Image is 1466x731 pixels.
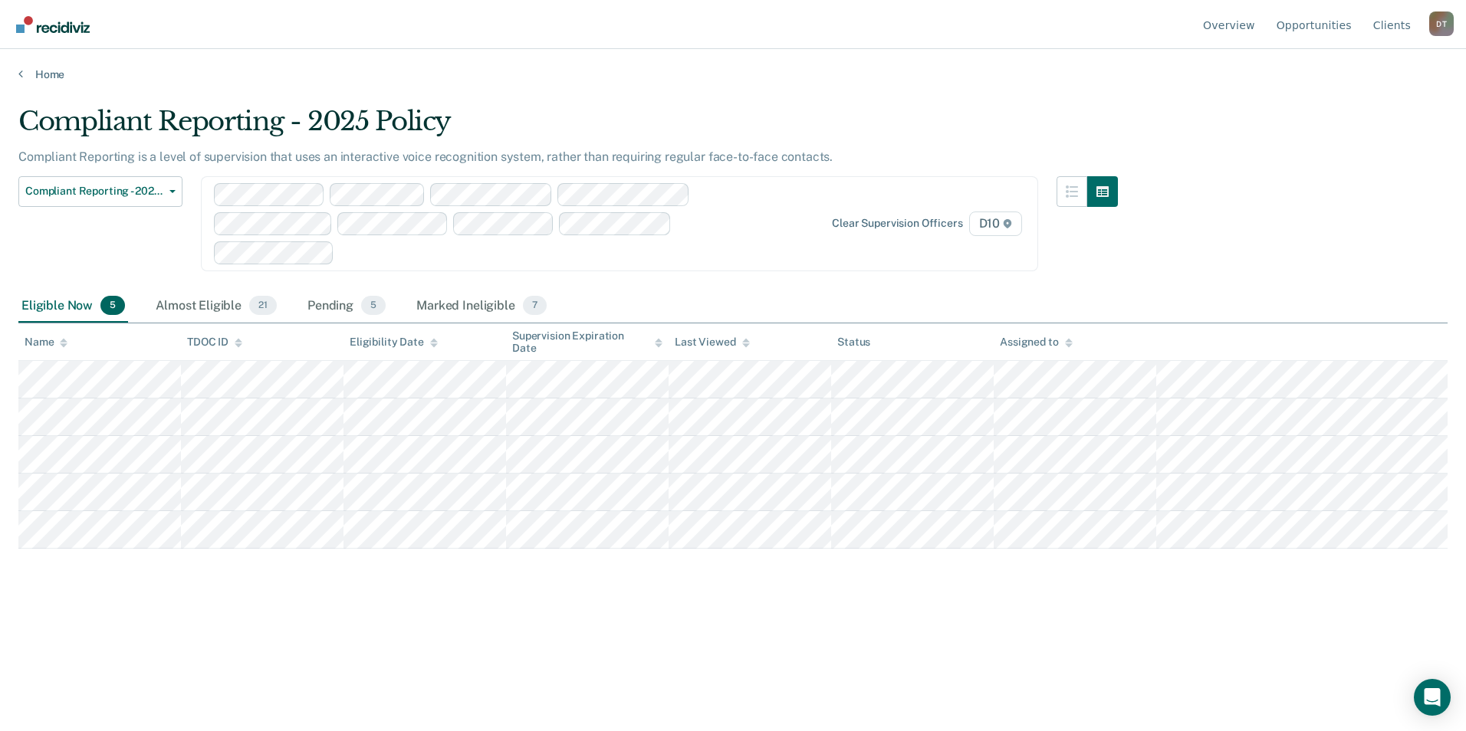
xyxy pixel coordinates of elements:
button: Profile dropdown button [1429,11,1454,36]
div: Pending5 [304,290,389,323]
span: 21 [249,296,277,316]
div: Compliant Reporting - 2025 Policy [18,106,1118,149]
span: 5 [100,296,125,316]
p: Compliant Reporting is a level of supervision that uses an interactive voice recognition system, ... [18,149,833,164]
span: 7 [523,296,547,316]
div: Supervision Expiration Date [512,329,662,356]
div: TDOC ID [187,336,242,349]
div: Marked Ineligible7 [413,290,550,323]
div: Status [837,336,870,349]
div: Name [25,336,67,349]
div: D T [1429,11,1454,36]
img: Recidiviz [16,16,90,33]
button: Compliant Reporting - 2025 Policy [18,176,182,207]
span: Compliant Reporting - 2025 Policy [25,185,163,198]
div: Eligibility Date [350,336,438,349]
div: Last Viewed [675,336,749,349]
span: D10 [969,211,1022,236]
div: Eligible Now5 [18,290,128,323]
span: 5 [361,296,386,316]
div: Assigned to [1000,336,1072,349]
div: Almost Eligible21 [153,290,280,323]
a: Home [18,67,1448,81]
div: Open Intercom Messenger [1414,679,1451,716]
div: Clear supervision officers [832,217,962,230]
